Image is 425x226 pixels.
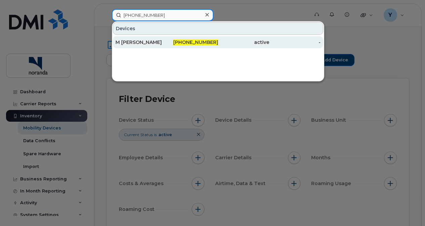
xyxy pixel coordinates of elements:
div: Devices [113,22,323,35]
div: active [218,39,270,46]
div: - [269,39,321,46]
span: [PHONE_NUMBER] [173,39,218,45]
a: M [PERSON_NAME][PHONE_NUMBER]active- [113,36,323,48]
div: M [PERSON_NAME] [115,39,167,46]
